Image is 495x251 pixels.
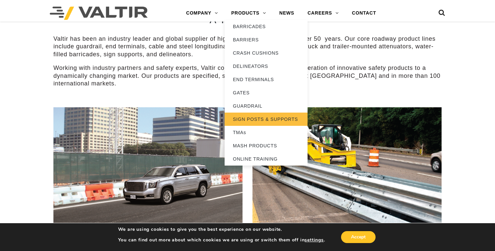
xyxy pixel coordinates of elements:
[53,35,442,58] p: Valtir has been an industry leader and global supplier of highway safety products for over 50 yea...
[225,33,308,46] a: BARRIERS
[225,99,308,113] a: GUARDRAIL
[118,226,325,232] p: We are using cookies to give you the best experience on our website.
[225,126,308,139] a: TMAs
[50,7,148,20] img: Valtir
[345,7,383,20] a: CONTACT
[118,237,325,243] p: You can find out more about which cookies we are using or switch them off in .
[225,86,308,99] a: GATES
[225,113,308,126] a: SIGN POSTS & SUPPORTS
[301,7,345,20] a: CAREERS
[225,7,273,20] a: PRODUCTS
[341,231,376,243] button: Accept
[225,73,308,86] a: END TERMINALS
[225,139,308,152] a: MASH PRODUCTS
[225,152,308,166] a: ONLINE TRAINING
[225,60,308,73] a: DELINEATORS
[225,46,308,60] a: CRASH CUSHIONS
[273,7,301,20] a: NEWS
[179,7,225,20] a: COMPANY
[305,237,323,243] button: settings
[225,20,308,33] a: BARRICADES
[53,64,442,87] p: Working with industry partners and safety experts, Valtir continues to bring the next generation ...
